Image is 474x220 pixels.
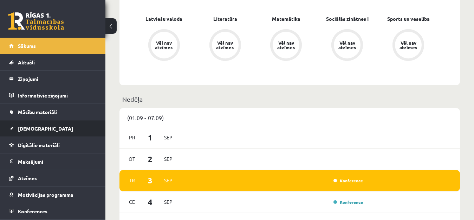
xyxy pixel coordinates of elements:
[145,15,182,23] a: Latviešu valoda
[18,71,97,87] legend: Ziņojumi
[9,203,97,219] a: Konferences
[9,187,97,203] a: Motivācijas programma
[9,104,97,120] a: Mācību materiāli
[272,15,300,23] a: Matemātika
[122,94,457,104] p: Nedēļa
[125,196,139,207] span: Ce
[125,132,139,143] span: Pr
[18,59,35,65] span: Aktuāli
[9,137,97,153] a: Digitālie materiāli
[333,178,363,183] a: Konference
[18,175,37,181] span: Atzīmes
[9,87,97,103] a: Informatīvie ziņojumi
[276,40,296,50] div: Vēl nav atzīmes
[134,29,195,62] a: Vēl nav atzīmes
[9,153,97,170] a: Maksājumi
[213,15,237,23] a: Literatūra
[387,15,430,23] a: Sports un veselība
[139,196,161,208] span: 4
[161,175,176,186] span: Sep
[18,191,73,198] span: Motivācijas programma
[9,170,97,186] a: Atzīmes
[161,153,176,164] span: Sep
[215,40,235,50] div: Vēl nav atzīmes
[139,175,161,186] span: 3
[161,132,176,143] span: Sep
[18,43,36,49] span: Sākums
[9,71,97,87] a: Ziņojumi
[119,108,460,127] div: (01.09 - 07.09)
[9,120,97,137] a: [DEMOGRAPHIC_DATA]
[9,38,97,54] a: Sākums
[256,29,317,62] a: Vēl nav atzīmes
[125,175,139,186] span: Tr
[9,54,97,70] a: Aktuāli
[125,153,139,164] span: Ot
[195,29,256,62] a: Vēl nav atzīmes
[398,40,418,50] div: Vēl nav atzīmes
[337,40,357,50] div: Vēl nav atzīmes
[154,40,174,50] div: Vēl nav atzīmes
[18,153,97,170] legend: Maksājumi
[317,29,378,62] a: Vēl nav atzīmes
[161,196,176,207] span: Sep
[139,132,161,143] span: 1
[18,87,97,103] legend: Informatīvie ziņojumi
[333,199,363,205] a: Konference
[18,125,73,132] span: [DEMOGRAPHIC_DATA]
[18,208,47,214] span: Konferences
[326,15,369,23] a: Sociālās zinātnes I
[378,29,439,62] a: Vēl nav atzīmes
[139,153,161,165] span: 2
[8,12,64,30] a: Rīgas 1. Tālmācības vidusskola
[18,142,60,148] span: Digitālie materiāli
[18,109,57,115] span: Mācību materiāli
